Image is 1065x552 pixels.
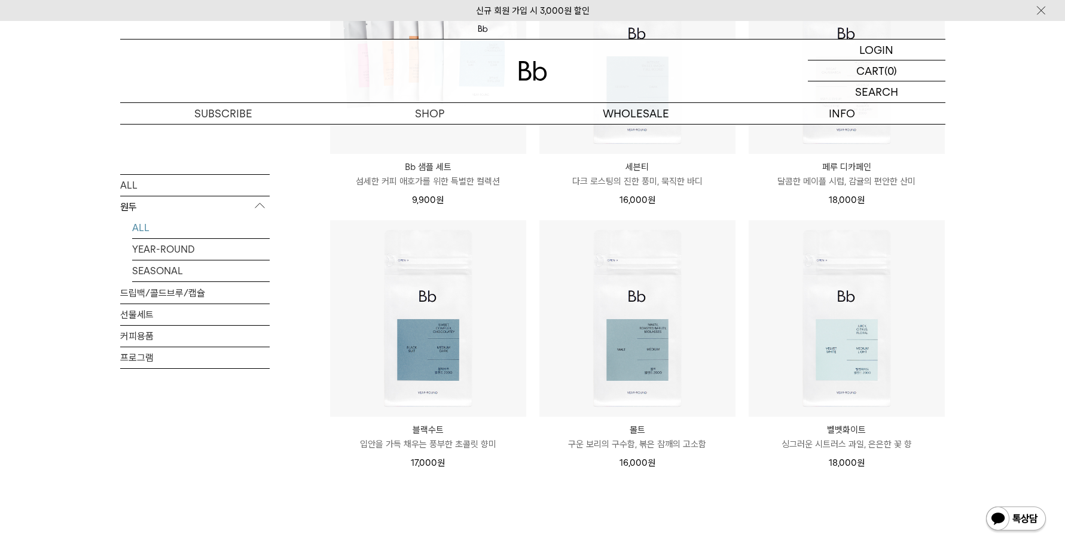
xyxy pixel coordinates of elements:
p: 달콤한 메이플 시럽, 감귤의 편안한 산미 [749,174,945,189]
p: 섬세한 커피 애호가를 위한 특별한 컬렉션 [330,174,526,189]
p: 페루 디카페인 [749,160,945,174]
p: (0) [884,60,897,81]
span: 원 [857,457,865,468]
p: 다크 로스팅의 진한 풍미, 묵직한 바디 [539,174,736,189]
a: ALL [132,217,270,238]
p: 벨벳화이트 [749,423,945,437]
a: SHOP [326,103,533,124]
span: 17,000 [411,457,445,468]
a: 블랙수트 입안을 가득 채우는 풍부한 초콜릿 향미 [330,423,526,451]
span: 16,000 [620,195,655,205]
a: CART (0) [808,60,945,81]
p: 원두 [120,196,270,217]
a: 세븐티 다크 로스팅의 진한 풍미, 묵직한 바디 [539,160,736,189]
a: YEAR-ROUND [132,238,270,259]
a: 드립백/콜드브루/캡슐 [120,282,270,303]
span: 16,000 [620,457,655,468]
span: 원 [437,457,445,468]
p: 구운 보리의 구수함, 볶은 참깨의 고소함 [539,437,736,451]
a: ALL [120,174,270,195]
span: 9,900 [412,195,444,205]
span: 원 [857,195,865,205]
a: LOGIN [808,40,945,60]
p: Bb 샘플 세트 [330,160,526,174]
a: Bb 샘플 세트 섬세한 커피 애호가를 위한 특별한 컬렉션 [330,160,526,189]
img: 벨벳화이트 [749,220,945,417]
a: 페루 디카페인 달콤한 메이플 시럽, 감귤의 편안한 산미 [749,160,945,189]
a: 프로그램 [120,347,270,368]
a: 신규 회원 가입 시 3,000원 할인 [476,5,590,16]
p: 싱그러운 시트러스 과일, 은은한 꽃 향 [749,437,945,451]
span: 18,000 [829,457,865,468]
p: WHOLESALE [533,103,739,124]
p: INFO [739,103,945,124]
a: 벨벳화이트 싱그러운 시트러스 과일, 은은한 꽃 향 [749,423,945,451]
a: SEASONAL [132,260,270,281]
p: 세븐티 [539,160,736,174]
span: 원 [648,457,655,468]
span: 원 [436,195,444,205]
a: 커피용품 [120,325,270,346]
p: 몰트 [539,423,736,437]
p: SEARCH [855,81,898,102]
span: 18,000 [829,195,865,205]
p: 입안을 가득 채우는 풍부한 초콜릿 향미 [330,437,526,451]
p: CART [856,60,884,81]
a: 선물세트 [120,304,270,324]
img: 몰트 [539,220,736,417]
img: 로고 [518,61,547,81]
p: LOGIN [859,40,893,60]
a: SUBSCRIBE [120,103,326,124]
span: 원 [648,195,655,205]
img: 카카오톡 채널 1:1 채팅 버튼 [985,505,1047,534]
img: 블랙수트 [330,220,526,417]
a: 몰트 구운 보리의 구수함, 볶은 참깨의 고소함 [539,423,736,451]
p: 블랙수트 [330,423,526,437]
